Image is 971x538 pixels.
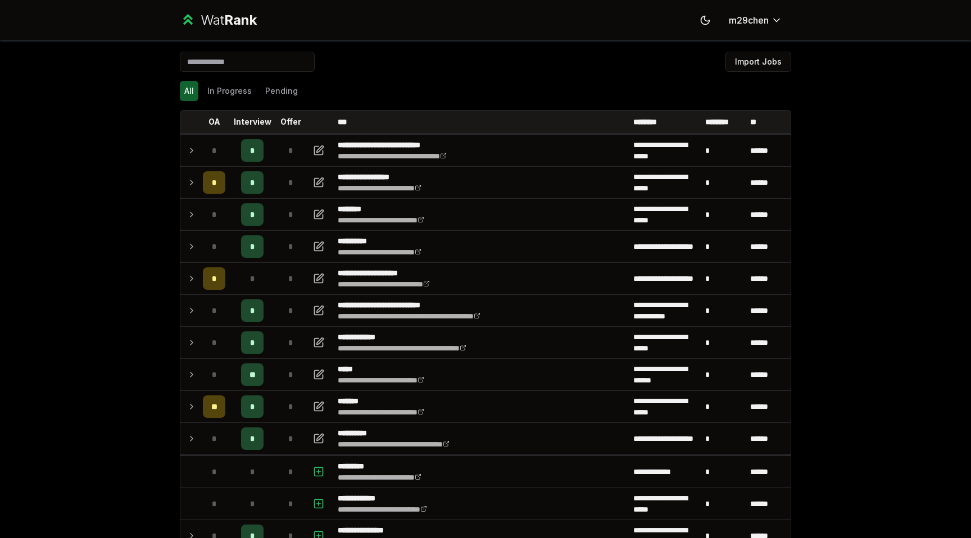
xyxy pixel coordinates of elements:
[180,81,198,101] button: All
[729,13,769,27] span: m29chen
[261,81,302,101] button: Pending
[720,10,791,30] button: m29chen
[224,12,257,28] span: Rank
[180,11,257,29] a: WatRank
[280,116,301,127] p: Offer
[725,52,791,72] button: Import Jobs
[208,116,220,127] p: OA
[201,11,257,29] div: Wat
[234,116,271,127] p: Interview
[203,81,256,101] button: In Progress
